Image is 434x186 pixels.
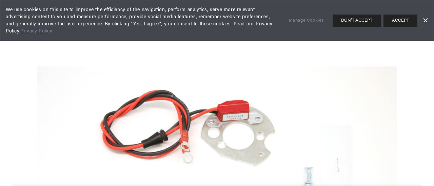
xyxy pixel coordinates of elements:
button: DON'T ACCEPT [333,15,381,27]
button: ACCEPT [383,15,417,27]
a: Privacy Policy. [20,29,53,34]
a: Dismiss Banner [420,16,430,26]
span: We use cookies on this site to improve the efficiency of the navigation, perform analytics, serve... [6,6,279,35]
a: Manage Cookies [289,17,324,24]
